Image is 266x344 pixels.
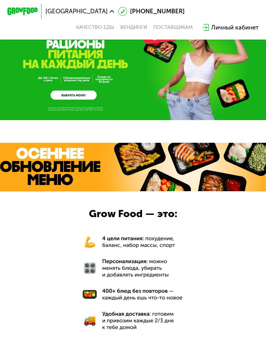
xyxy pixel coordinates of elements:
[153,24,193,31] div: поставщикам
[81,206,185,222] div: Grow Food — это:
[51,91,97,100] a: ВЫБРАТЬ МЕНЮ
[211,23,259,32] div: Личный кабинет
[118,7,185,16] a: [PHONE_NUMBER]
[45,8,108,15] span: [GEOGRAPHIC_DATA]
